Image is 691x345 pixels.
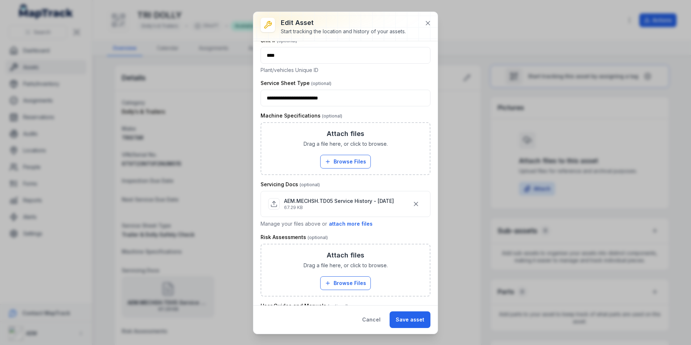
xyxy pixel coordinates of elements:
[261,220,430,228] p: Manage your files above or
[304,262,388,269] span: Drag a file here, or click to browse.
[261,181,320,188] label: Servicing Docs
[327,250,364,260] h3: Attach files
[261,67,430,74] p: Plant/vehicles Unique ID
[281,28,406,35] div: Start tracking the location and history of your assets.
[284,197,394,205] p: AEM.MECHSH.TD05 Service History - [DATE]
[329,220,373,228] button: attach more files
[261,234,328,241] label: Risk Assessments
[284,205,394,210] p: 67.29 KB
[320,155,371,169] button: Browse Files
[281,18,406,28] h3: Edit asset
[327,129,364,139] h3: Attach files
[261,302,348,310] label: User Guides and Manuals
[390,311,430,328] button: Save asset
[320,276,371,290] button: Browse Files
[356,311,387,328] button: Cancel
[261,112,342,119] label: Machine Specifications
[304,140,388,148] span: Drag a file here, or click to browse.
[261,80,331,87] label: Service Sheet Type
